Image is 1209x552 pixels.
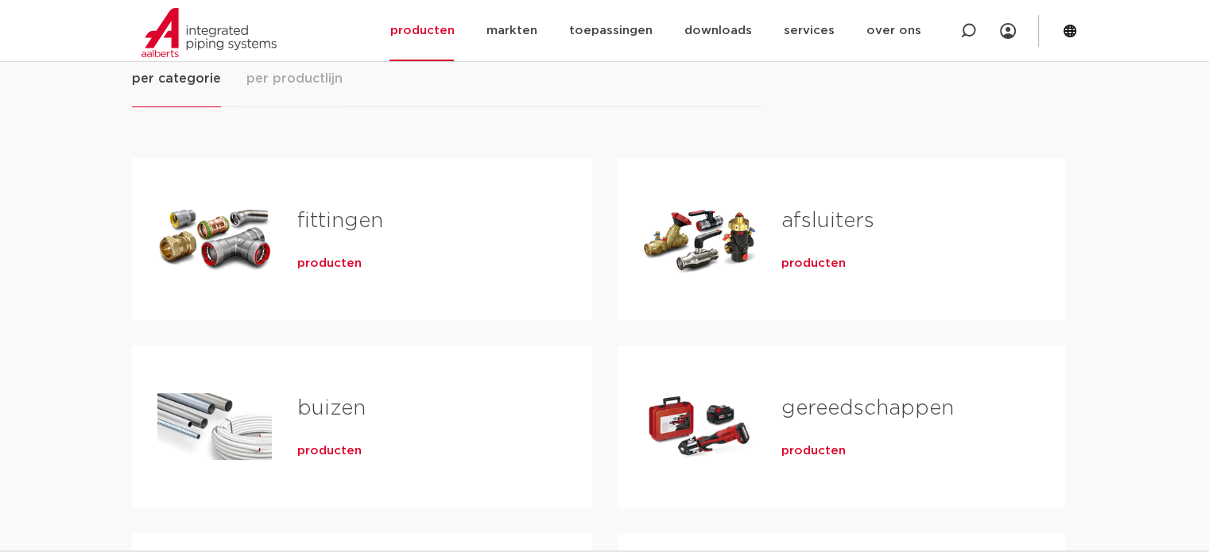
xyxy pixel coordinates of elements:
[781,398,954,419] a: gereedschappen
[297,443,362,459] a: producten
[297,398,366,419] a: buizen
[297,210,383,231] a: fittingen
[246,69,343,88] span: per productlijn
[781,210,874,231] a: afsluiters
[781,256,846,272] a: producten
[781,443,846,459] a: producten
[297,256,362,272] a: producten
[1000,14,1016,48] div: my IPS
[132,69,221,88] span: per categorie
